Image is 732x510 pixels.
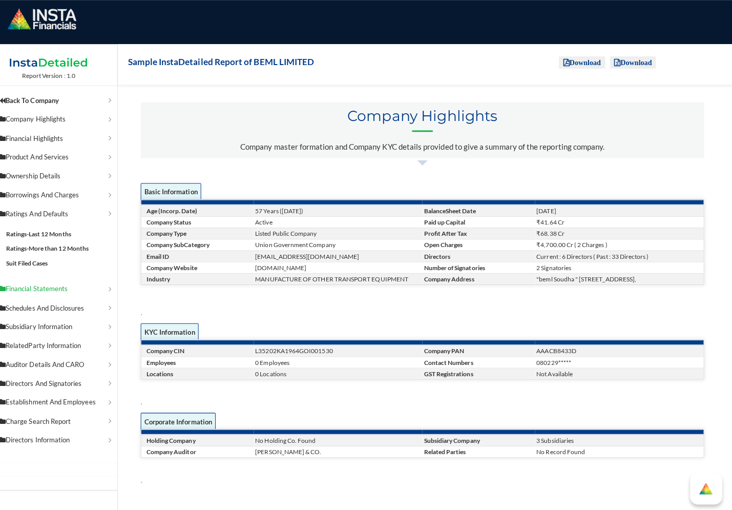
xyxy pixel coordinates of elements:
[6,188,112,198] p: Borrowings And Charges
[425,271,536,282] td: Company Address
[536,271,703,282] td: "beml Soudha " [STREET_ADDRESS],
[1,128,122,147] a: Financial Highlights
[6,281,112,292] p: Financial Statements
[615,58,652,66] i: Download
[1,315,122,334] a: Subsidiary Information
[1,109,122,128] a: Company Highlights
[564,58,602,66] i: Download
[425,237,536,248] td: Open Charges
[146,353,258,364] td: Employees
[1,371,122,390] a: Directors And Signatories
[259,344,423,352] div: L35202KA1964GOI001530
[146,226,258,237] td: Company Type
[425,214,536,226] td: Paid up Capital
[6,375,112,385] p: Directors And Signatories
[145,409,220,429] span: Corporate Information
[259,261,310,269] a: [DOMAIN_NAME]
[258,226,425,237] td: Listed Public Company
[12,228,77,236] a: Ratings-Last 12 Months
[1,408,122,427] a: Charge Search Report
[258,203,425,215] td: 57 Years ([DATE])
[6,170,112,180] p: Ownership Details
[6,207,112,217] p: Ratings And Defaults
[1,165,122,184] a: Ownership Details
[146,248,258,259] td: Email ID
[258,271,425,282] td: MANUFACTURE OF OTHER TRANSPORT EQUIPMENT
[258,431,425,442] td: No Holding Co. Found
[536,442,703,453] td: No Record Found
[425,248,536,259] td: Directors
[133,54,318,69] h1: Sample InstaDetailed Report of BEML LIMITED
[258,214,425,226] td: Active
[536,237,703,248] td: ₹4,700.00 Cr ( 2 Charges )
[425,442,536,453] td: Related Parties
[536,364,703,376] td: Not Available
[536,431,703,442] td: 3 Subsidiaries
[258,442,425,453] td: [PERSON_NAME] & CO.
[6,338,112,348] p: RelatedParty Information
[1,277,122,296] a: Financial Statements
[146,431,258,442] td: Holding Company
[425,259,536,271] td: Number of Signatories
[12,242,94,250] a: Ratings-More than 12 Months
[146,342,258,354] td: Company CIN
[425,226,536,237] td: Profit After Tax
[1,296,122,315] a: Schedules And Disclosures
[425,203,536,215] td: BalanceSheet Date
[536,214,703,226] td: ₹41.64 Cr
[146,364,258,376] td: Locations
[6,413,112,423] p: Charge Search Report
[6,394,112,404] p: Establishment And Employees
[1,390,122,409] a: Establishment And Employees
[6,356,112,366] p: Auditor Details And CARO
[1,333,122,352] a: RelatedParty Information
[698,476,714,492] img: Hc
[146,203,258,215] td: Age (Incorp. Date)
[6,151,112,161] p: Product And Services
[6,132,112,142] p: Financial Highlights
[12,257,54,264] a: Suit Filed Cases
[1,352,122,371] a: Auditor Details And CARO
[425,364,536,376] td: GST Registrations
[1,427,122,446] a: Directors Information
[1,147,122,166] a: Product And Services
[258,353,425,364] td: 0 Employees
[146,271,258,282] td: Industry
[1,202,122,221] a: Ratings And Defaults
[6,431,112,441] p: Directors Information
[11,52,98,72] img: InstaDetailed
[536,226,703,237] td: ₹68.38 Cr
[536,203,703,215] td: [DATE]
[1,184,122,203] a: Borrowings And Charges
[538,344,702,352] div: AAACB8433D
[151,138,699,152] p: Company master formation and Company KYC details provided to give a summary of the reporting comp...
[146,237,258,248] td: Company SubCategory
[146,442,258,453] td: Company Auditor
[258,248,425,259] td: [EMAIL_ADDRESS][DOMAIN_NAME]
[425,342,536,354] td: Company PAN
[425,431,536,442] td: Subsidiary Company
[258,237,425,248] td: Union Government Company
[146,214,258,226] td: Company Status
[258,364,425,376] td: 0 Locations
[6,95,112,105] p: Back To Company
[151,107,699,134] span: Company Highlights
[6,319,112,329] p: Subsidiary Information
[536,248,703,259] td: Current : 6 Directors ( Past : 33 Directors )
[425,353,536,364] td: Contact Numbers
[698,476,714,492] div: How can we help?
[145,320,203,340] span: KYC Information
[1,90,122,109] a: Back To Company
[146,259,258,271] td: Company Website
[6,113,112,124] p: Company Highlights
[145,181,205,201] span: Basic Information
[11,71,98,79] td: Report Version : 1.0
[536,259,703,271] td: 2 Signatories
[6,300,112,311] p: Schedules And Disclosures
